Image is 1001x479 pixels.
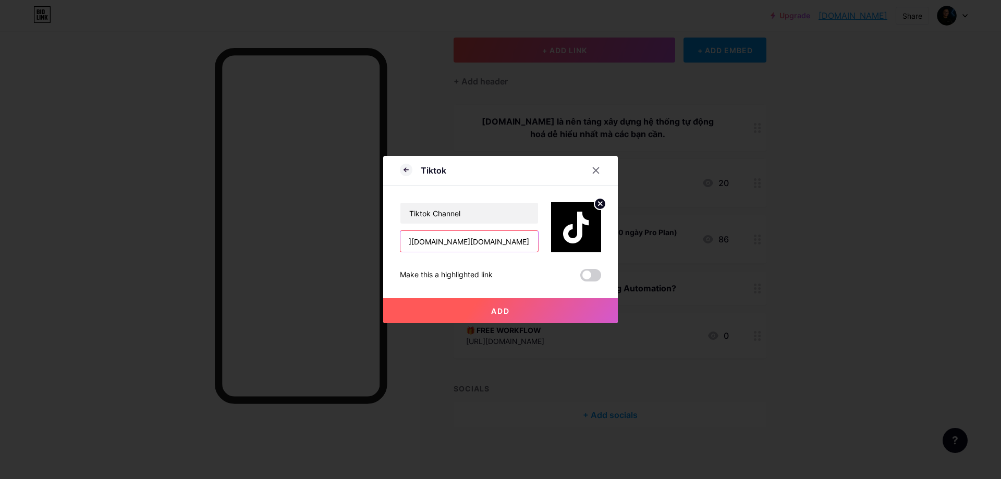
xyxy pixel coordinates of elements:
input: URL [400,231,538,252]
input: Title [400,203,538,224]
span: Add [491,306,510,315]
div: Tiktok [421,164,446,177]
img: link_thumbnail [551,202,601,252]
div: Make this a highlighted link [400,269,493,281]
button: Add [383,298,618,323]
